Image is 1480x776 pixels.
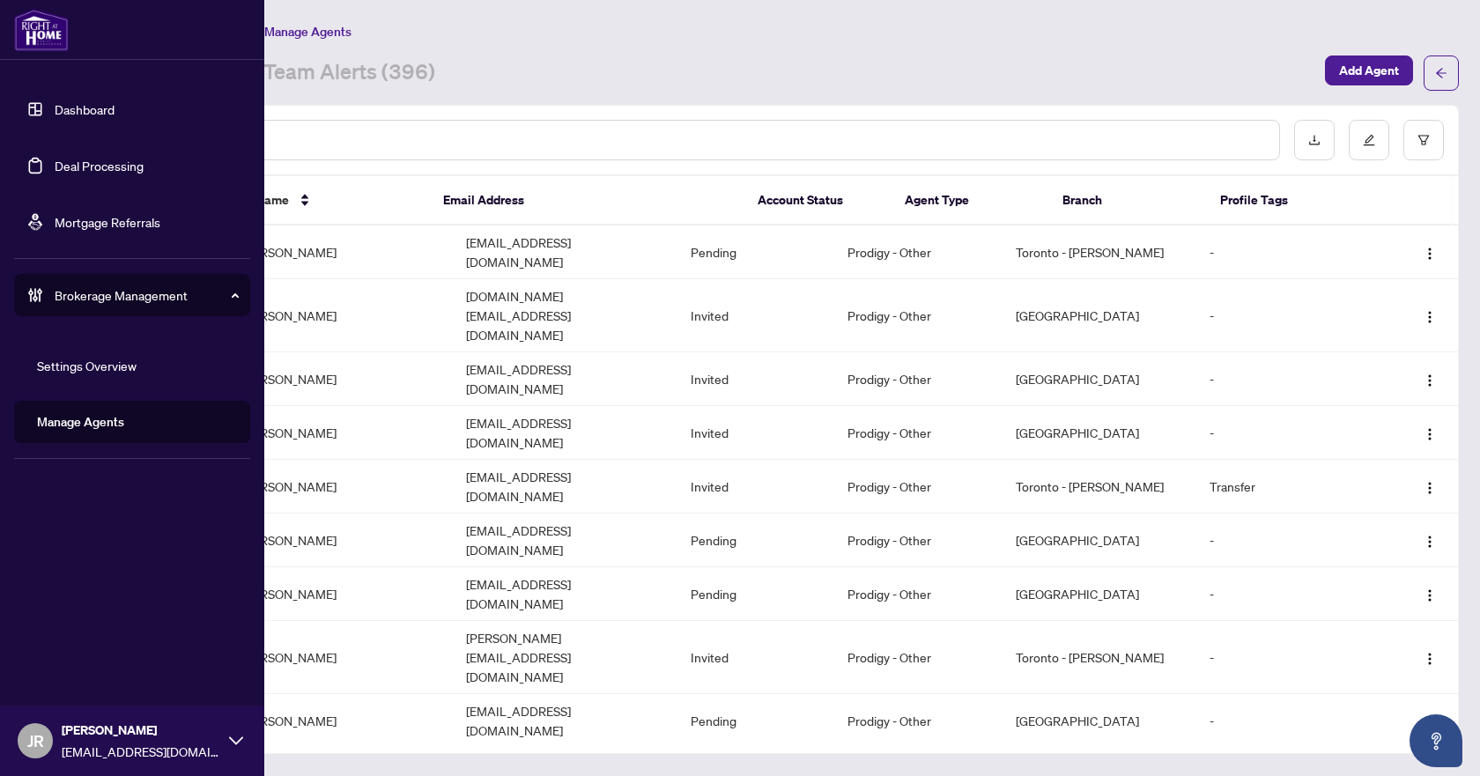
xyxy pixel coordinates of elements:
[1206,176,1385,225] th: Profile Tags
[1195,621,1387,694] td: -
[833,514,1002,567] td: Prodigy - Other
[1403,120,1444,160] button: filter
[833,406,1002,460] td: Prodigy - Other
[62,742,220,761] span: [EMAIL_ADDRESS][DOMAIN_NAME]
[37,414,124,430] a: Manage Agents
[1423,373,1437,388] img: Logo
[1195,514,1387,567] td: -
[744,176,891,225] th: Account Status
[891,176,1048,225] th: Agent Type
[1002,514,1195,567] td: [GEOGRAPHIC_DATA]
[1294,120,1335,160] button: download
[1410,714,1462,767] button: Open asap
[55,285,238,305] span: Brokerage Management
[833,694,1002,748] td: Prodigy - Other
[227,460,452,514] td: [PERSON_NAME]
[1195,225,1387,279] td: -
[833,460,1002,514] td: Prodigy - Other
[677,460,833,514] td: Invited
[1416,580,1444,608] button: Logo
[1195,567,1387,621] td: -
[1416,238,1444,266] button: Logo
[227,621,452,694] td: [PERSON_NAME]
[1325,55,1413,85] button: Add Agent
[227,514,452,567] td: [PERSON_NAME]
[227,694,452,748] td: [PERSON_NAME]
[833,621,1002,694] td: Prodigy - Other
[452,352,677,406] td: [EMAIL_ADDRESS][DOMAIN_NAME]
[452,225,677,279] td: [EMAIL_ADDRESS][DOMAIN_NAME]
[833,225,1002,279] td: Prodigy - Other
[452,279,677,352] td: [DOMAIN_NAME][EMAIL_ADDRESS][DOMAIN_NAME]
[1002,460,1195,514] td: Toronto - [PERSON_NAME]
[1339,56,1399,85] span: Add Agent
[1048,176,1206,225] th: Branch
[1423,535,1437,549] img: Logo
[1195,406,1387,460] td: -
[1416,526,1444,554] button: Logo
[263,57,435,89] a: Team Alerts (396)
[677,406,833,460] td: Invited
[1195,460,1387,514] td: Transfer
[14,9,69,51] img: logo
[1002,694,1195,748] td: [GEOGRAPHIC_DATA]
[452,406,677,460] td: [EMAIL_ADDRESS][DOMAIN_NAME]
[1195,352,1387,406] td: -
[1002,621,1195,694] td: Toronto - [PERSON_NAME]
[1002,225,1195,279] td: Toronto - [PERSON_NAME]
[1423,481,1437,495] img: Logo
[452,567,677,621] td: [EMAIL_ADDRESS][DOMAIN_NAME]
[227,225,452,279] td: [PERSON_NAME]
[227,567,452,621] td: [PERSON_NAME]
[1195,694,1387,748] td: -
[452,514,677,567] td: [EMAIL_ADDRESS][DOMAIN_NAME]
[1435,67,1447,79] span: arrow-left
[677,694,833,748] td: Pending
[218,176,429,225] th: Full Name
[27,728,44,753] span: JR
[1002,352,1195,406] td: [GEOGRAPHIC_DATA]
[1416,706,1444,735] button: Logo
[227,406,452,460] td: [PERSON_NAME]
[1416,301,1444,329] button: Logo
[227,352,452,406] td: [PERSON_NAME]
[452,694,677,748] td: [EMAIL_ADDRESS][DOMAIN_NAME]
[37,358,137,373] a: Settings Overview
[1349,120,1389,160] button: edit
[1423,247,1437,261] img: Logo
[1423,715,1437,729] img: Logo
[677,621,833,694] td: Invited
[1417,134,1430,146] span: filter
[677,514,833,567] td: Pending
[1416,472,1444,500] button: Logo
[1002,406,1195,460] td: [GEOGRAPHIC_DATA]
[1363,134,1375,146] span: edit
[452,621,677,694] td: [PERSON_NAME][EMAIL_ADDRESS][DOMAIN_NAME]
[677,567,833,621] td: Pending
[227,279,452,352] td: [PERSON_NAME]
[1002,279,1195,352] td: [GEOGRAPHIC_DATA]
[452,460,677,514] td: [EMAIL_ADDRESS][DOMAIN_NAME]
[264,24,351,40] span: Manage Agents
[677,352,833,406] td: Invited
[1423,588,1437,602] img: Logo
[55,101,115,117] a: Dashboard
[55,158,144,174] a: Deal Processing
[1308,134,1321,146] span: download
[833,279,1002,352] td: Prodigy - Other
[1416,643,1444,671] button: Logo
[1002,567,1195,621] td: [GEOGRAPHIC_DATA]
[1423,427,1437,441] img: Logo
[833,567,1002,621] td: Prodigy - Other
[1416,365,1444,393] button: Logo
[677,279,833,352] td: Invited
[62,721,220,740] span: [PERSON_NAME]
[1423,310,1437,324] img: Logo
[677,225,833,279] td: Pending
[1416,418,1444,447] button: Logo
[429,176,744,225] th: Email Address
[833,352,1002,406] td: Prodigy - Other
[1423,652,1437,666] img: Logo
[55,214,160,230] a: Mortgage Referrals
[1195,279,1387,352] td: -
